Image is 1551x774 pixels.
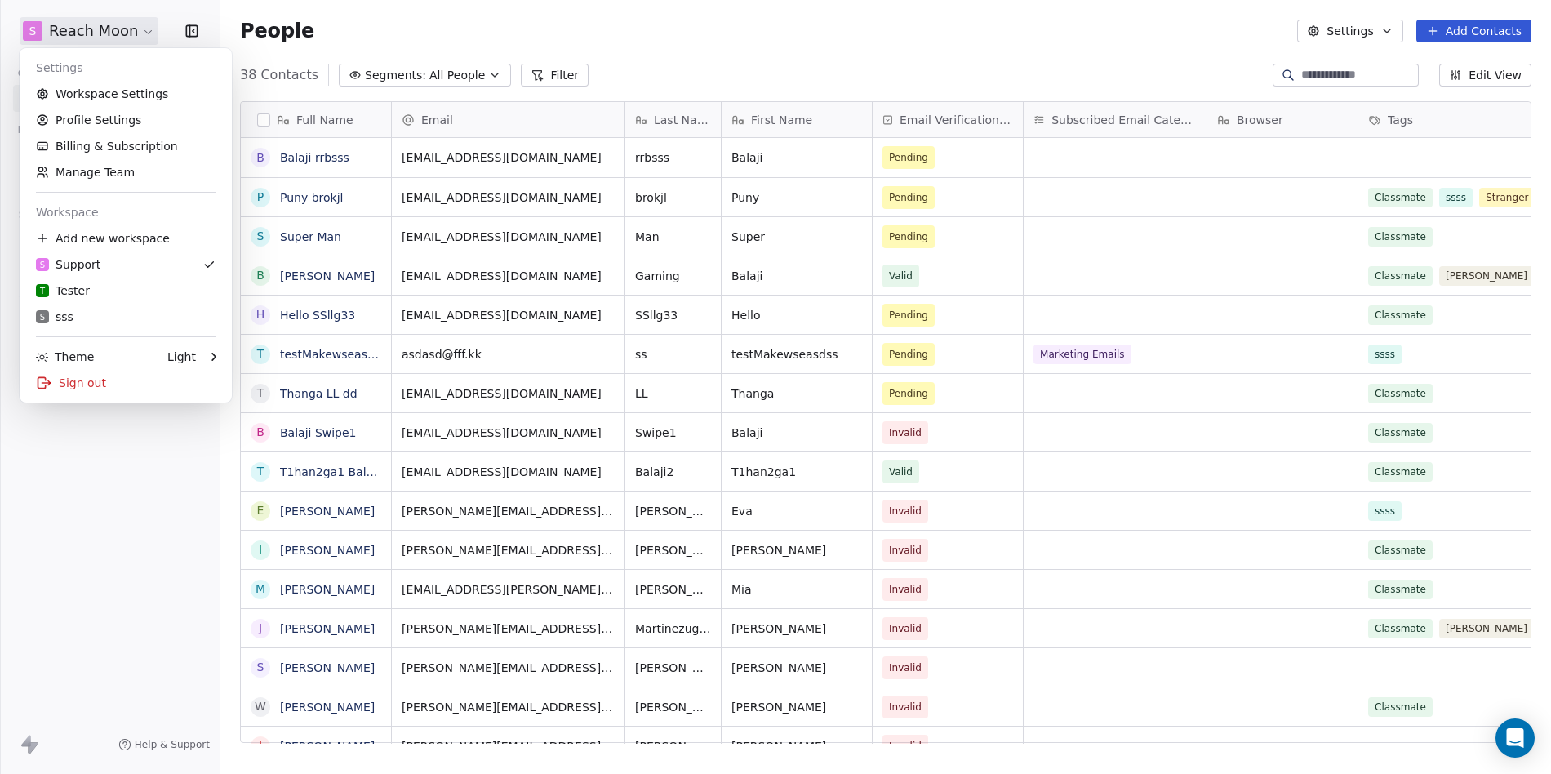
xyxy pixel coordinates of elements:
[26,133,225,159] a: Billing & Subscription
[40,259,45,271] span: S
[26,159,225,185] a: Manage Team
[26,199,225,225] div: Workspace
[26,225,225,251] div: Add new workspace
[167,349,196,365] div: Light
[26,55,225,81] div: Settings
[26,370,225,396] div: Sign out
[36,309,73,325] div: sss
[40,285,45,297] span: T
[36,256,100,273] div: Support
[36,349,94,365] div: Theme
[36,282,90,299] div: Tester
[26,107,225,133] a: Profile Settings
[40,311,45,323] span: s
[26,81,225,107] a: Workspace Settings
